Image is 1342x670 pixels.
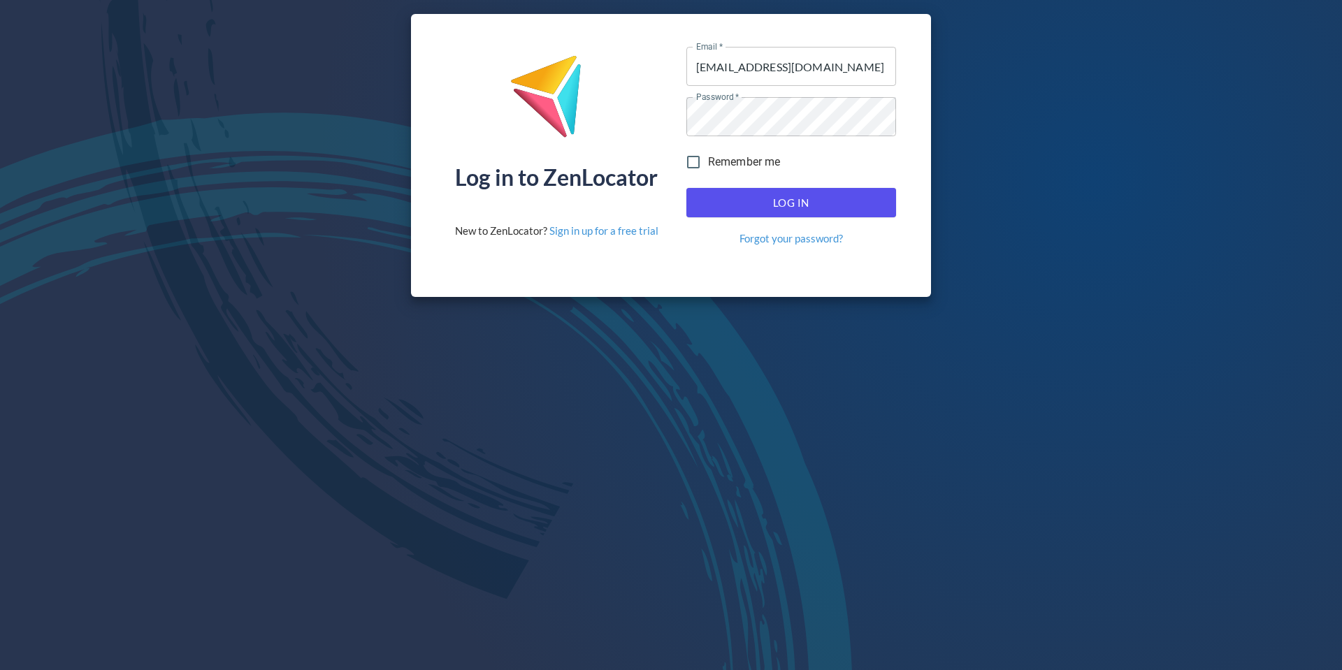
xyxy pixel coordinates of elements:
span: Log In [702,194,881,212]
div: Log in to ZenLocator [455,166,658,189]
img: ZenLocator [510,54,603,149]
input: name@company.com [686,47,896,86]
a: Forgot your password? [739,231,843,246]
span: Remember me [708,154,781,170]
div: New to ZenLocator? [455,224,658,238]
a: Sign in up for a free trial [549,224,658,237]
button: Log In [686,188,896,217]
